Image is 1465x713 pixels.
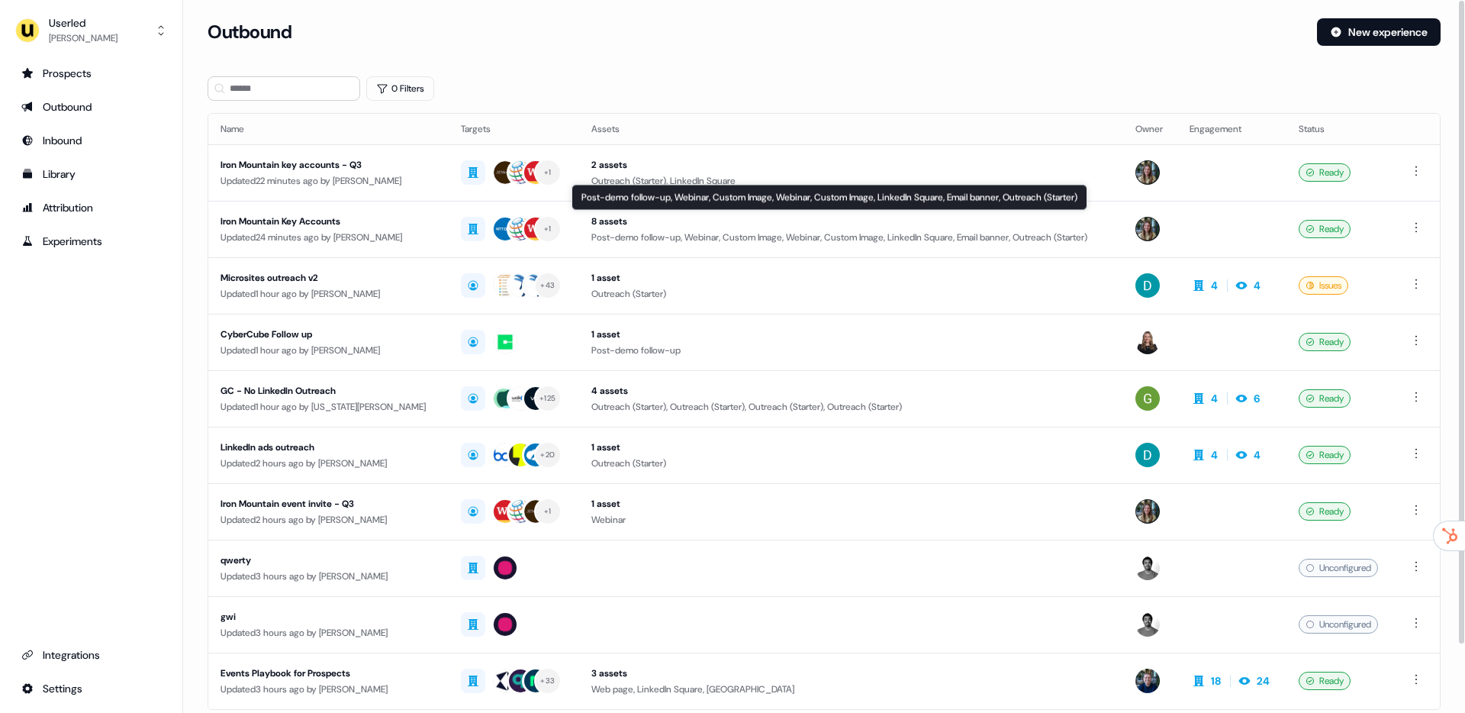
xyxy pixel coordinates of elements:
[21,234,161,249] div: Experiments
[1299,615,1378,634] div: Unconfigured
[21,200,161,215] div: Attribution
[1211,673,1221,689] div: 18
[221,327,436,342] div: CyberCube Follow up
[1135,612,1160,637] img: Maz
[221,440,436,455] div: LinkedIn ads outreach
[12,229,170,253] a: Go to experiments
[544,166,552,179] div: + 1
[1299,672,1351,690] div: Ready
[1135,217,1160,241] img: Charlotte
[221,609,436,624] div: gwi
[12,643,170,667] a: Go to integrations
[591,173,1111,189] div: Outreach (Starter), LinkedIn Square
[221,230,436,245] div: Updated 24 minutes ago by [PERSON_NAME]
[221,569,436,584] div: Updated 3 hours ago by [PERSON_NAME]
[12,676,170,701] a: Go to integrations
[12,61,170,85] a: Go to prospects
[1135,499,1160,524] img: Charlotte
[591,440,1111,455] div: 1 asset
[591,512,1111,527] div: Webinar
[221,399,436,415] div: Updated 1 hour ago by [US_STATE][PERSON_NAME]
[221,383,436,398] div: GC - No LinkedIn Outreach
[1254,447,1261,463] div: 4
[221,214,436,229] div: Iron Mountain Key Accounts
[591,214,1111,229] div: 8 assets
[572,185,1087,211] div: Post-demo follow-up, Webinar, Custom Image, Webinar, Custom Image, LinkedIn Square, Email banner,...
[1211,447,1218,463] div: 4
[221,682,436,697] div: Updated 3 hours ago by [PERSON_NAME]
[544,222,552,236] div: + 1
[591,270,1111,286] div: 1 asset
[591,230,1111,245] div: Post-demo follow-up, Webinar, Custom Image, Webinar, Custom Image, LinkedIn Square, Email banner,...
[221,666,436,681] div: Events Playbook for Prospects
[591,327,1111,342] div: 1 asset
[208,114,449,144] th: Name
[221,157,436,173] div: Iron Mountain key accounts - Q3
[21,647,161,663] div: Integrations
[591,399,1111,415] div: Outreach (Starter), Outreach (Starter), Outreach (Starter), Outreach (Starter)
[49,15,118,31] div: Userled
[579,114,1123,144] th: Assets
[591,157,1111,173] div: 2 assets
[21,166,161,182] div: Library
[1299,163,1351,182] div: Ready
[12,128,170,153] a: Go to Inbound
[591,456,1111,471] div: Outreach (Starter)
[540,674,555,688] div: + 33
[221,456,436,471] div: Updated 2 hours ago by [PERSON_NAME]
[1211,391,1218,406] div: 4
[1254,278,1261,293] div: 4
[12,195,170,220] a: Go to attribution
[221,553,436,568] div: qwerty
[366,76,434,101] button: 0 Filters
[544,505,552,518] div: + 1
[1135,443,1160,467] img: David
[1135,669,1160,693] img: James
[591,682,1111,697] div: Web page, LinkedIn Square, [GEOGRAPHIC_DATA]
[221,496,436,511] div: Iron Mountain event invite - Q3
[221,173,436,189] div: Updated 22 minutes ago by [PERSON_NAME]
[591,286,1111,302] div: Outreach (Starter)
[221,512,436,527] div: Updated 2 hours ago by [PERSON_NAME]
[1286,114,1395,144] th: Status
[49,31,118,46] div: [PERSON_NAME]
[21,133,161,148] div: Inbound
[221,625,436,640] div: Updated 3 hours ago by [PERSON_NAME]
[221,270,436,286] div: Microsites outreach v2
[1135,273,1160,298] img: David
[1177,114,1286,144] th: Engagement
[1299,333,1351,351] div: Ready
[21,66,161,81] div: Prospects
[1257,673,1270,689] div: 24
[1135,556,1160,580] img: Maz
[1299,446,1351,464] div: Ready
[1299,276,1348,295] div: Issues
[221,343,436,358] div: Updated 1 hour ago by [PERSON_NAME]
[591,383,1111,398] div: 4 assets
[591,666,1111,681] div: 3 assets
[208,21,291,44] h3: Outbound
[1135,330,1160,354] img: Geneviève
[1317,18,1441,46] button: New experience
[540,279,555,292] div: + 43
[449,114,579,144] th: Targets
[12,95,170,119] a: Go to outbound experience
[1299,559,1378,577] div: Unconfigured
[221,286,436,302] div: Updated 1 hour ago by [PERSON_NAME]
[12,162,170,186] a: Go to templates
[12,12,170,49] button: Userled[PERSON_NAME]
[21,681,161,696] div: Settings
[1135,386,1160,411] img: Georgia
[591,496,1111,511] div: 1 asset
[21,99,161,115] div: Outbound
[1123,114,1177,144] th: Owner
[1254,391,1260,406] div: 6
[539,392,555,405] div: + 125
[1135,160,1160,185] img: Charlotte
[1299,502,1351,521] div: Ready
[1211,278,1218,293] div: 4
[1299,220,1351,238] div: Ready
[591,343,1111,358] div: Post-demo follow-up
[1299,389,1351,408] div: Ready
